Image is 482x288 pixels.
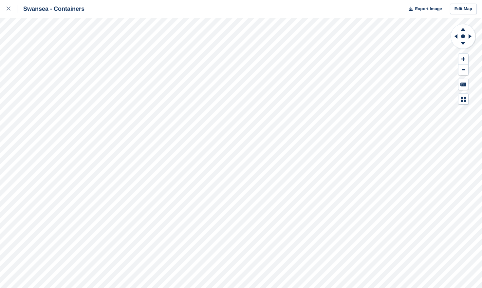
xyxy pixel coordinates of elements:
button: Map Legend [458,94,468,105]
div: Swansea - Containers [17,5,84,13]
a: Edit Map [450,4,477,14]
button: Zoom Out [458,65,468,75]
button: Zoom In [458,54,468,65]
span: Export Image [415,6,442,12]
button: Keyboard Shortcuts [458,79,468,90]
button: Export Image [405,4,442,14]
